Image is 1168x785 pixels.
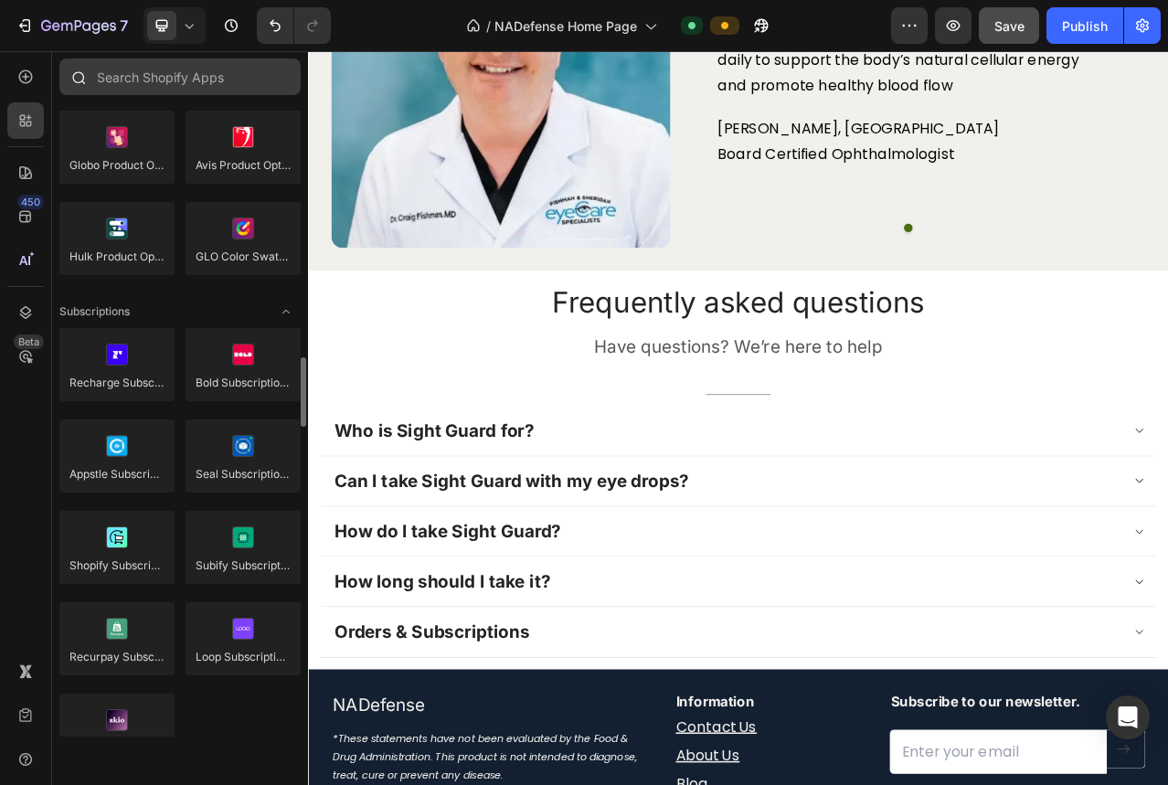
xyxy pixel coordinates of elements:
[522,118,824,143] span: Board Certified Ophthalmologist
[33,471,288,497] strong: Who is Sight Guard for?
[59,303,130,320] span: Subscriptions
[994,18,1025,34] span: Save
[33,599,322,625] strong: How do I take Sight Guard?
[1106,695,1150,739] div: Open Intercom Messenger
[16,296,1080,344] p: Frequently asked questions
[17,195,44,209] div: 450
[522,85,881,111] span: [PERSON_NAME], [GEOGRAPHIC_DATA]
[33,535,484,561] strong: Can I take Sight Guard with my eye drops?
[308,51,1168,785] iframe: Design area
[16,362,1080,390] p: Have questions? We’re here to help
[494,16,637,36] span: NADefense Home Page
[7,7,136,44] button: 7
[979,7,1039,44] button: Save
[271,297,301,326] span: Toggle open
[33,663,308,689] strong: How long should I take it?
[1046,7,1123,44] button: Publish
[120,15,128,37] p: 7
[14,334,44,349] div: Beta
[1062,16,1108,36] div: Publish
[759,219,770,230] button: Dot
[59,58,301,95] input: Search Shopify Apps
[33,727,281,753] strong: Orders & Subscriptions
[257,7,331,44] div: Undo/Redo
[486,16,491,36] span: /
